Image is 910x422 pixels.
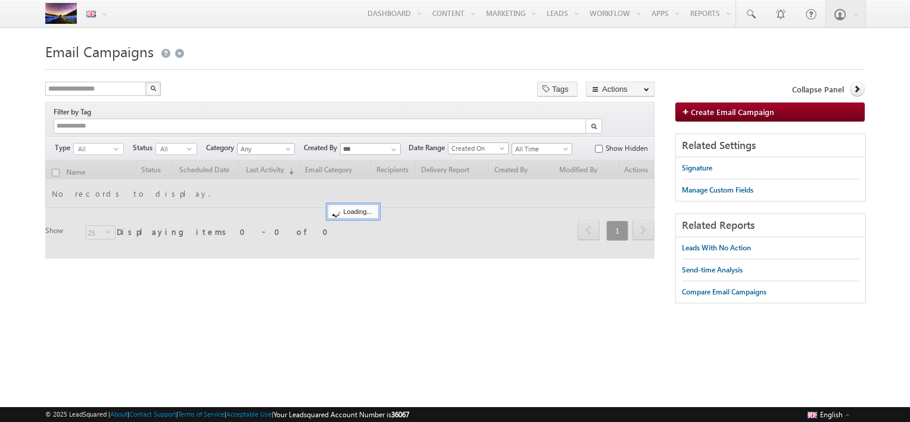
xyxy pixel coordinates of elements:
[682,185,753,196] div: Manage Custom Fields
[820,410,843,419] span: English
[805,407,852,421] button: English
[792,84,844,95] span: Collapse Panel
[45,3,77,24] img: Custom Logo
[54,105,95,119] div: Filter by Tag
[328,204,378,219] div: Loading...
[273,410,409,419] span: Your Leadsquared Account Number is
[682,157,712,179] a: Signature
[187,146,197,151] span: select
[206,142,237,153] span: Category
[682,259,743,281] a: Send-time Analysis
[586,82,655,97] button: Actions
[150,85,156,91] img: Search
[675,103,864,122] a: Create Email Campaign
[448,143,505,154] span: Created On
[606,143,648,154] label: Show Hidden
[304,142,340,153] span: Created By
[682,179,753,201] a: Manage Custom Fields
[156,144,187,154] span: All
[682,243,751,253] div: Leads With No Action
[238,144,292,154] span: Any
[512,144,569,154] span: All Time
[591,123,597,129] img: Search
[55,142,73,153] span: Type
[682,281,766,303] a: Compare Email Campaigns
[391,410,409,419] span: 36067
[226,410,272,418] a: Acceptable Use
[682,237,751,259] a: Leads With No Action
[178,410,225,418] a: Terms of Service
[676,134,865,157] div: Related Settings
[682,108,691,115] img: add_icon.png
[682,163,712,173] div: Signature
[133,142,155,153] span: Status
[114,146,123,151] span: select
[237,143,295,155] a: Any
[129,410,176,418] a: Contact Support
[45,409,409,420] span: © 2025 LeadSquared | | | | |
[110,410,127,418] a: About
[676,214,865,237] div: Related Reports
[45,42,154,61] span: Email Campaigns
[691,107,774,117] span: Create Email Campaign
[682,287,766,297] div: Compare Email Campaigns
[385,144,400,156] a: Show All Items
[74,144,114,154] span: All
[409,142,448,153] span: Date Range
[512,143,572,155] a: All Time
[448,142,509,154] a: Created On
[682,265,743,275] div: Send-time Analysis
[537,82,578,97] button: Tags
